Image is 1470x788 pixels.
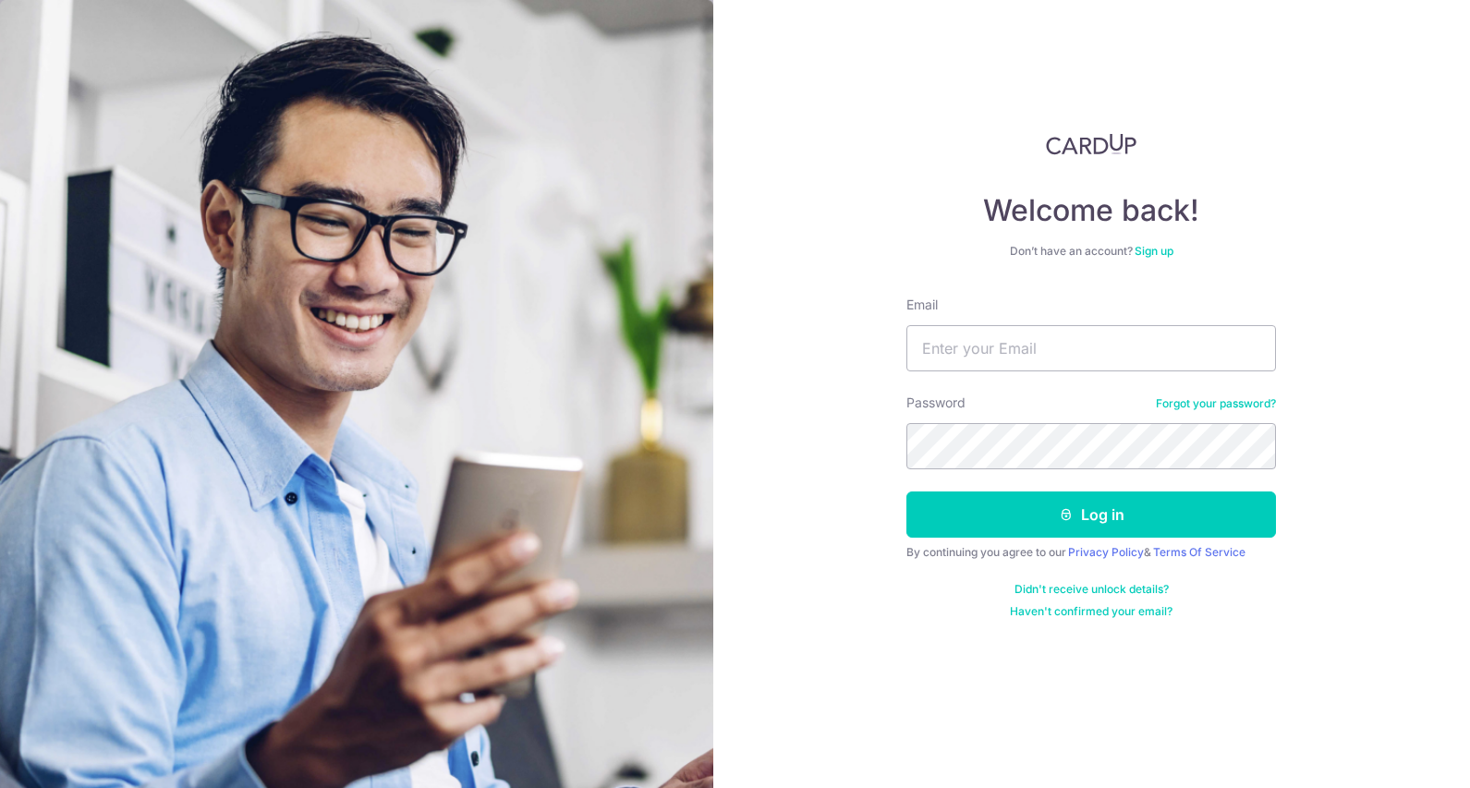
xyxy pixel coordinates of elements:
[1014,582,1169,597] a: Didn't receive unlock details?
[1068,545,1144,559] a: Privacy Policy
[906,192,1276,229] h4: Welcome back!
[906,244,1276,259] div: Don’t have an account?
[906,296,938,314] label: Email
[906,325,1276,371] input: Enter your Email
[906,491,1276,538] button: Log in
[1156,396,1276,411] a: Forgot your password?
[906,394,966,412] label: Password
[906,545,1276,560] div: By continuing you agree to our &
[1046,133,1136,155] img: CardUp Logo
[1135,244,1173,258] a: Sign up
[1010,604,1172,619] a: Haven't confirmed your email?
[1153,545,1245,559] a: Terms Of Service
